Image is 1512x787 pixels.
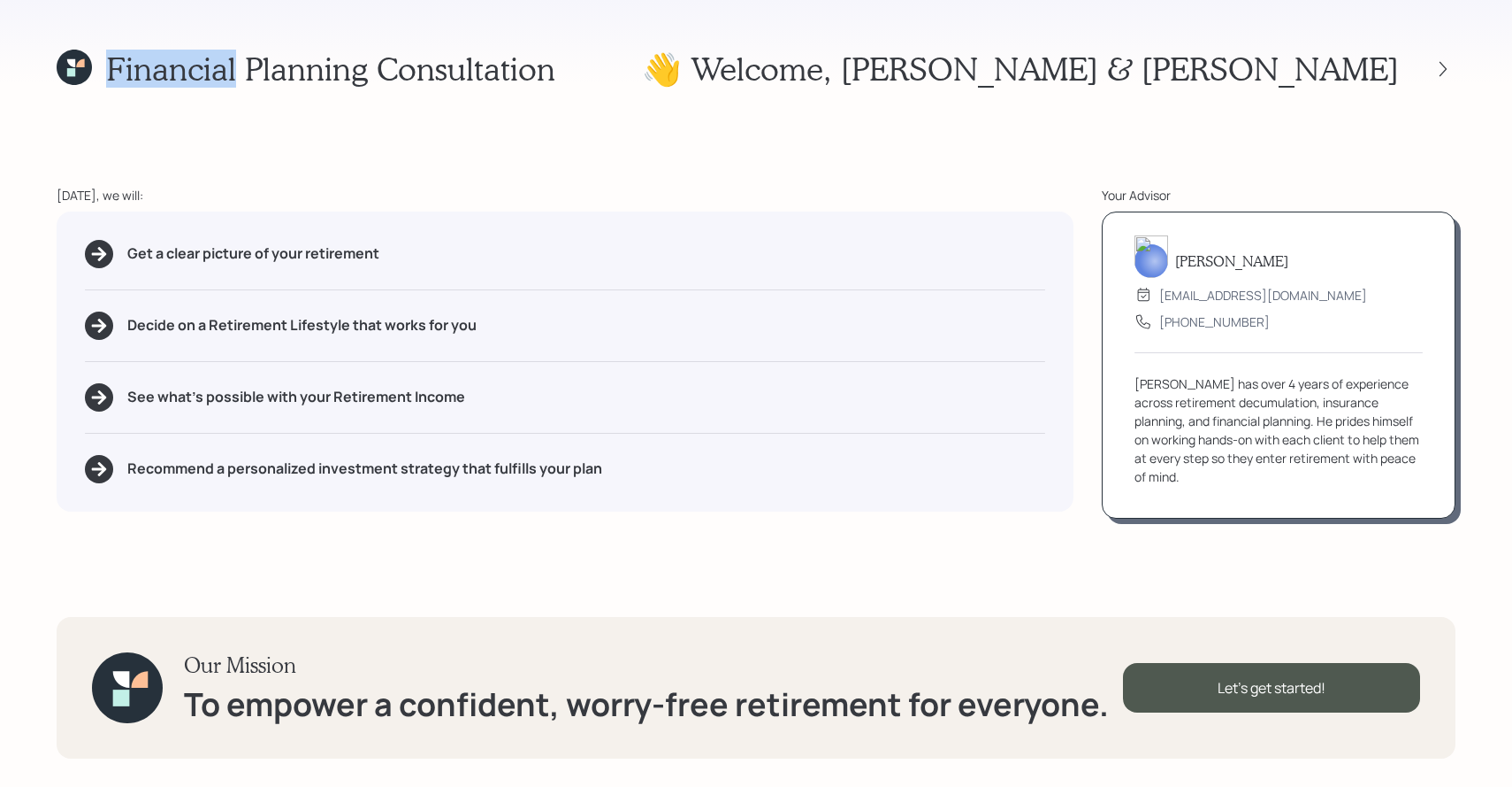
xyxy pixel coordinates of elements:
[1159,312,1270,331] div: [PHONE_NUMBER]
[1123,663,1420,713] div: Let's get started!
[184,652,1109,678] h3: Our Mission
[642,50,1399,88] h1: 👋 Welcome , [PERSON_NAME] & [PERSON_NAME]
[127,389,465,405] h5: See what's possible with your Retirement Income
[1175,252,1288,269] h5: [PERSON_NAME]
[127,460,602,477] h5: Recommend a personalized investment strategy that fulfills your plan
[127,245,379,262] h5: Get a clear picture of your retirement
[1134,235,1168,278] img: sami-boghos-headshot.png
[184,685,1109,723] h1: To empower a confident, worry-free retirement for everyone.
[106,50,555,88] h1: Financial Planning Consultation
[1102,186,1455,204] div: Your Advisor
[57,186,1073,204] div: [DATE], we will:
[1134,374,1423,486] div: [PERSON_NAME] has over 4 years of experience across retirement decumulation, insurance planning, ...
[1159,286,1367,305] div: [EMAIL_ADDRESS][DOMAIN_NAME]
[127,317,477,334] h5: Decide on a Retirement Lifestyle that works for you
